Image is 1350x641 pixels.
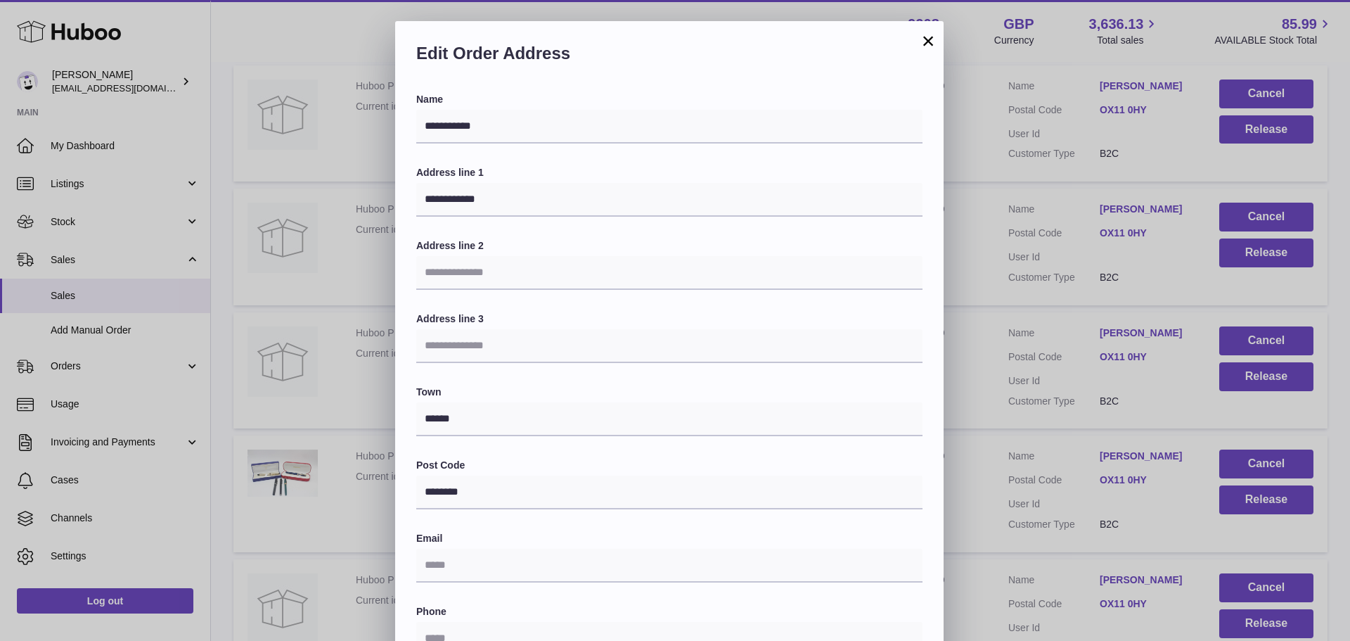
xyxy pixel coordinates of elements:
label: Phone [416,605,922,618]
label: Address line 3 [416,312,922,326]
label: Email [416,532,922,545]
label: Address line 2 [416,239,922,253]
label: Address line 1 [416,166,922,179]
label: Name [416,93,922,106]
button: × [920,32,937,49]
h2: Edit Order Address [416,42,922,72]
label: Post Code [416,459,922,472]
label: Town [416,386,922,399]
